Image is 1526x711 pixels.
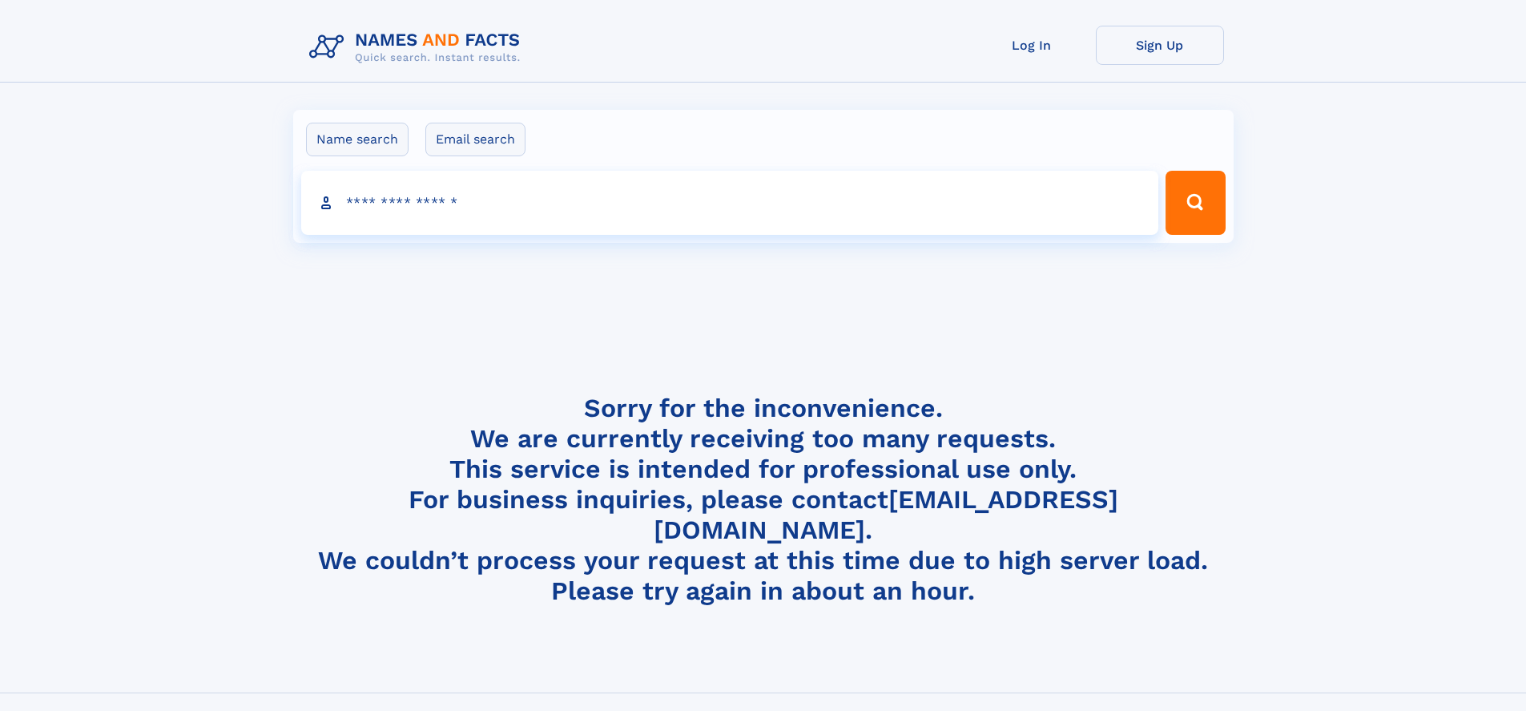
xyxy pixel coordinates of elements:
[425,123,525,156] label: Email search
[654,484,1118,545] a: [EMAIL_ADDRESS][DOMAIN_NAME]
[303,393,1224,607] h4: Sorry for the inconvenience. We are currently receiving too many requests. This service is intend...
[968,26,1096,65] a: Log In
[1096,26,1224,65] a: Sign Up
[1166,171,1225,235] button: Search Button
[303,26,533,69] img: Logo Names and Facts
[301,171,1159,235] input: search input
[306,123,409,156] label: Name search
